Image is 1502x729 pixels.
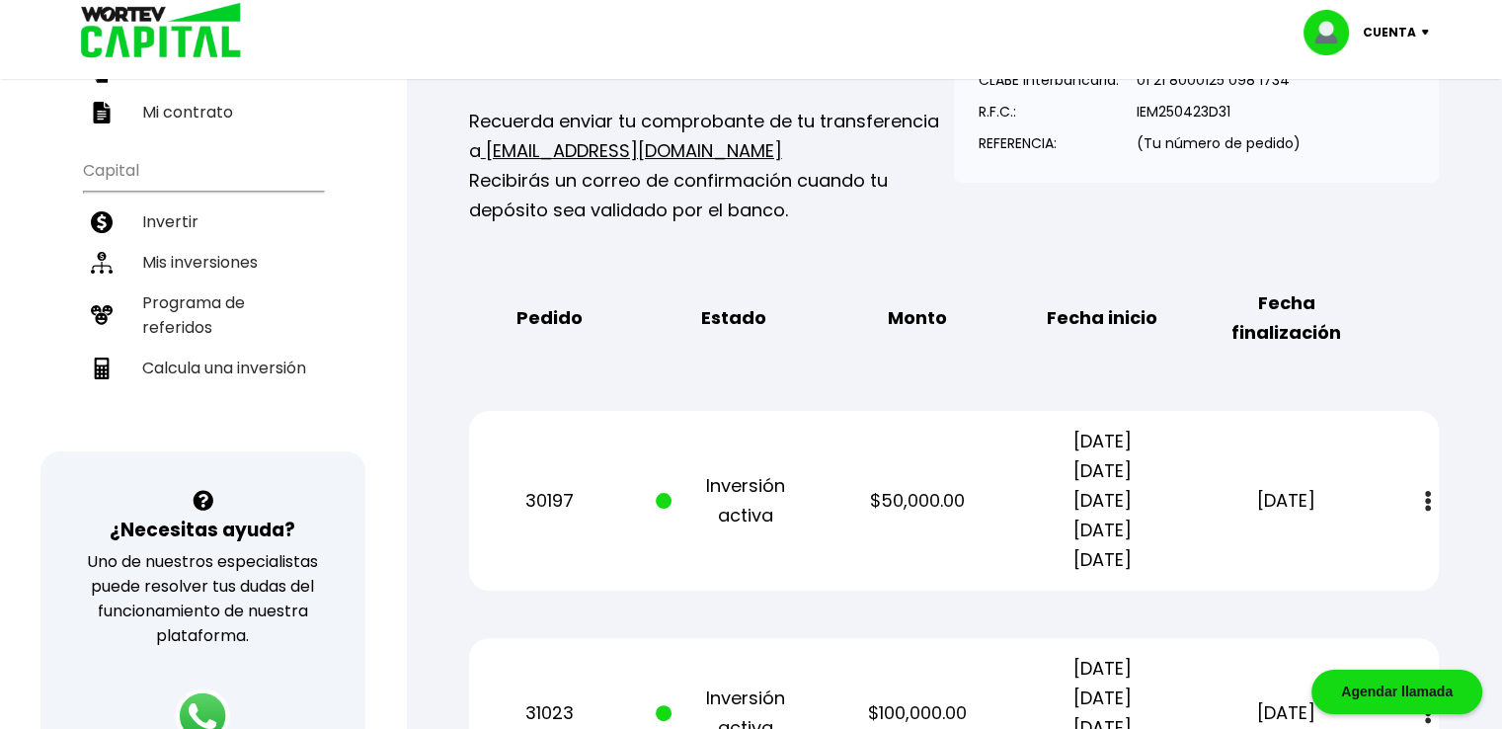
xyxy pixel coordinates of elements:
a: Invertir [83,202,323,242]
p: 31023 [471,698,626,728]
img: profile-image [1304,10,1363,55]
img: recomiendanos-icon.9b8e9327.svg [91,304,113,326]
p: CLABE Interbancaria: [979,65,1119,95]
b: Estado [701,303,766,333]
p: 01 21 8000125 098 1734 [1137,65,1301,95]
img: contrato-icon.f2db500c.svg [91,102,113,123]
p: [DATE] [1209,486,1364,516]
div: Agendar llamada [1311,670,1482,714]
b: Monto [888,303,947,333]
p: REFERENCIA: [979,128,1119,158]
p: IEM250423D31 [1137,97,1301,126]
b: Fecha finalización [1209,288,1364,348]
img: icon-down [1416,30,1443,36]
a: Calcula una inversión [83,348,323,388]
p: [DATE] [1209,698,1364,728]
a: Mis inversiones [83,242,323,283]
p: Recuerda enviar tu comprobante de tu transferencia a Recibirás un correo de confirmación cuando t... [469,107,954,225]
p: R.F.C.: [979,97,1119,126]
a: Mi contrato [83,92,323,132]
p: Cuenta [1363,18,1416,47]
b: Pedido [515,303,582,333]
h3: ¿Necesitas ayuda? [110,516,295,544]
p: 30197 [471,486,626,516]
img: invertir-icon.b3b967d7.svg [91,211,113,233]
p: [DATE] [DATE] [DATE] [DATE] [DATE] [1024,427,1179,575]
p: Uno de nuestros especialistas puede resolver tus dudas del funcionamiento de nuestra plataforma. [66,549,340,648]
p: $50,000.00 [840,486,995,516]
a: Programa de referidos [83,283,323,348]
p: (Tu número de pedido) [1137,128,1301,158]
b: Fecha inicio [1047,303,1157,333]
img: inversiones-icon.6695dc30.svg [91,252,113,274]
img: calculadora-icon.17d418c4.svg [91,358,113,379]
ul: Capital [83,148,323,438]
p: Inversión activa [656,471,811,530]
p: $100,000.00 [840,698,995,728]
a: [EMAIL_ADDRESS][DOMAIN_NAME] [481,138,782,163]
